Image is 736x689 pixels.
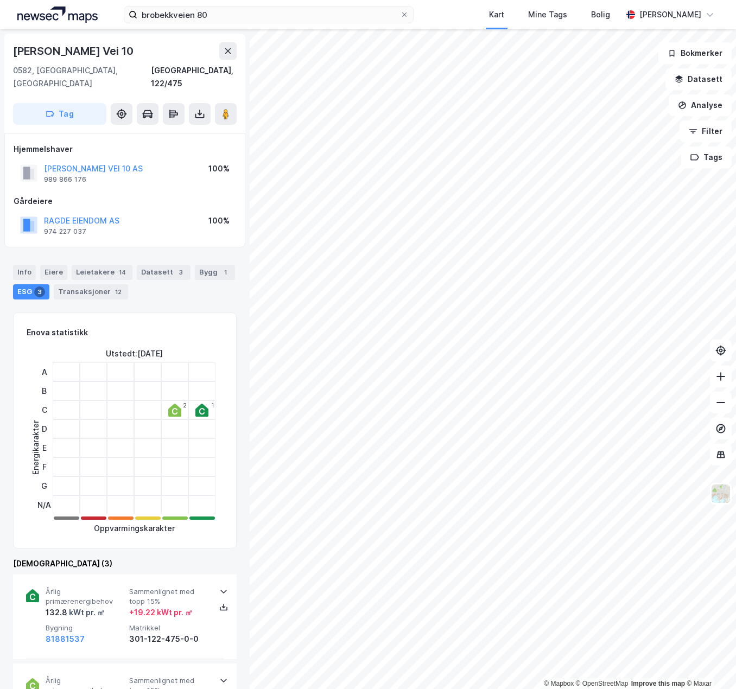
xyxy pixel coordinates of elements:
div: 100% [208,162,230,175]
div: 301-122-475-0-0 [129,633,208,646]
div: C [37,400,51,419]
iframe: Chat Widget [682,637,736,689]
div: Transaksjoner [54,284,128,299]
div: A [37,362,51,381]
div: N/A [37,495,51,514]
img: logo.a4113a55bc3d86da70a041830d287a7e.svg [17,7,98,23]
div: [PERSON_NAME] Vei 10 [13,42,136,60]
a: OpenStreetMap [576,680,629,687]
div: 132.8 [46,606,105,619]
div: + 19.22 kWt pr. ㎡ [129,606,193,619]
span: Bygning [46,623,125,633]
div: 974 227 037 [44,227,86,236]
div: Kontrollprogram for chat [682,637,736,689]
div: Oppvarmingskarakter [94,522,175,535]
button: Tags [681,146,732,168]
div: Gårdeiere [14,195,236,208]
a: Improve this map [631,680,685,687]
div: E [37,438,51,457]
button: Analyse [669,94,732,116]
div: 1 [220,267,231,278]
div: Utstedt : [DATE] [106,347,163,360]
div: Bygg [195,265,235,280]
div: 3 [175,267,186,278]
div: [GEOGRAPHIC_DATA], 122/475 [151,64,237,90]
a: Mapbox [544,680,574,687]
button: Filter [680,120,732,142]
div: F [37,457,51,476]
input: Søk på adresse, matrikkel, gårdeiere, leietakere eller personer [137,7,400,23]
div: Hjemmelshaver [14,143,236,156]
div: kWt pr. ㎡ [67,606,105,619]
div: Mine Tags [528,8,567,21]
div: 0582, [GEOGRAPHIC_DATA], [GEOGRAPHIC_DATA] [13,64,151,90]
div: 12 [113,286,124,297]
button: Bokmerker [658,42,732,64]
div: Info [13,265,36,280]
div: B [37,381,51,400]
div: Datasett [137,265,191,280]
div: 989 866 176 [44,175,86,184]
span: Årlig primærenergibehov [46,587,125,606]
div: Eiere [40,265,67,280]
div: ESG [13,284,49,299]
div: 2 [183,402,187,409]
div: Energikarakter [29,420,42,475]
div: G [37,476,51,495]
div: 100% [208,214,230,227]
div: Kart [489,8,504,21]
div: Bolig [591,8,610,21]
img: Z [710,483,731,504]
span: Sammenlignet med topp 15% [129,587,208,606]
button: Datasett [665,68,732,90]
div: D [37,419,51,438]
span: Matrikkel [129,623,208,633]
div: 1 [211,402,214,409]
div: [PERSON_NAME] [639,8,701,21]
div: [DEMOGRAPHIC_DATA] (3) [13,557,237,570]
div: 14 [117,267,128,278]
div: Leietakere [72,265,132,280]
button: Tag [13,103,106,125]
div: 3 [34,286,45,297]
div: Enova statistikk [27,326,88,339]
button: 81881537 [46,633,85,646]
